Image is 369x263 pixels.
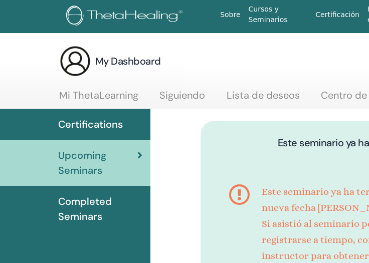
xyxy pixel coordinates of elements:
[58,148,137,178] span: Upcoming Seminars
[216,6,244,24] a: Sobre
[59,45,91,77] img: generic-user-icon.jpg
[59,89,138,109] a: Mi ThetaLearning
[95,54,161,68] h3: My Dashboard
[66,6,186,28] img: logo.png
[58,194,142,224] span: Completed Seminars
[58,117,123,132] span: Certifications
[159,89,205,109] a: Siguiendo
[311,6,363,24] a: Certificación
[227,89,300,109] a: Lista de deseos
